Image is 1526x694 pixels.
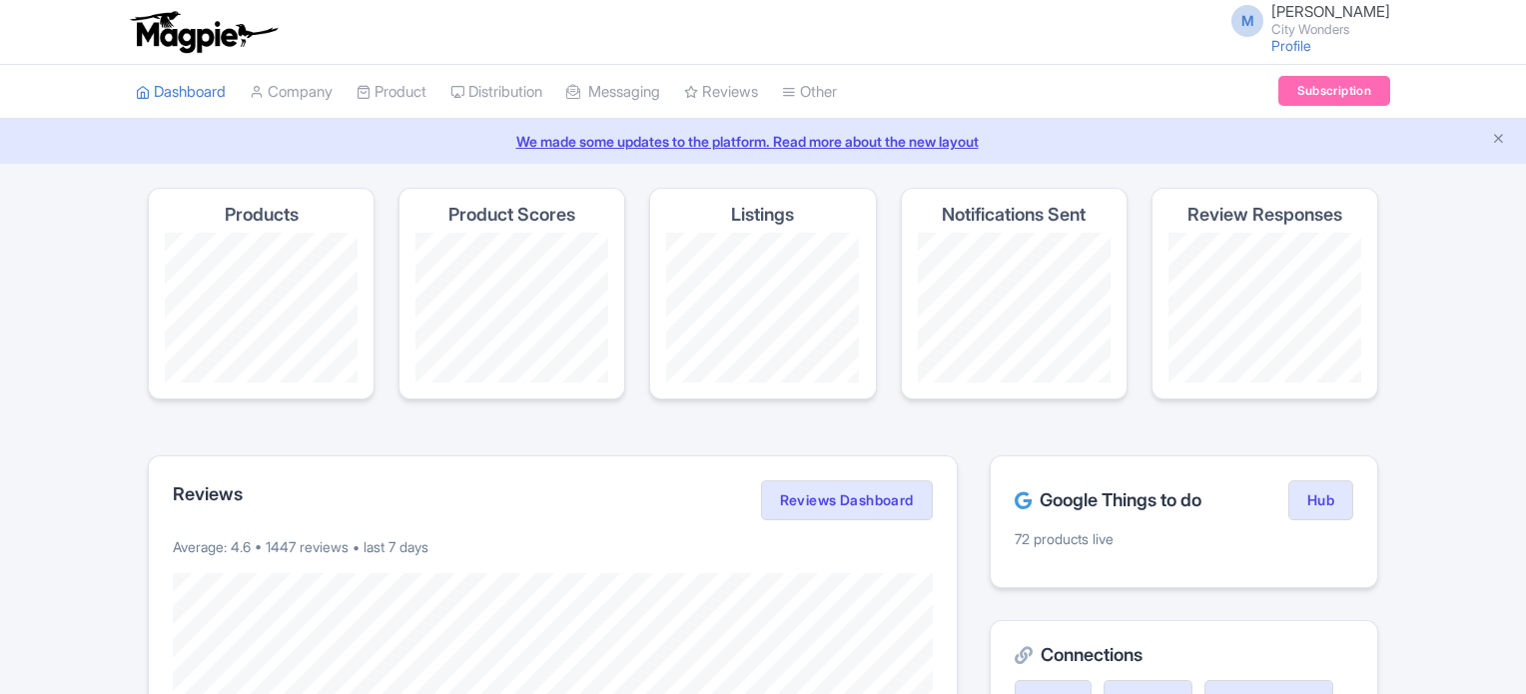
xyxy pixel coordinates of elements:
[173,536,933,557] p: Average: 4.6 • 1447 reviews • last 7 days
[684,65,758,120] a: Reviews
[1271,37,1311,54] a: Profile
[1015,490,1201,510] h2: Google Things to do
[126,10,281,54] img: logo-ab69f6fb50320c5b225c76a69d11143b.png
[357,65,426,120] a: Product
[1271,23,1390,36] small: City Wonders
[12,131,1514,152] a: We made some updates to the platform. Read more about the new layout
[1015,645,1353,665] h2: Connections
[1015,528,1353,549] p: 72 products live
[450,65,542,120] a: Distribution
[448,205,575,225] h4: Product Scores
[136,65,226,120] a: Dashboard
[250,65,333,120] a: Company
[566,65,660,120] a: Messaging
[942,205,1086,225] h4: Notifications Sent
[1288,480,1353,520] a: Hub
[1187,205,1342,225] h4: Review Responses
[173,484,243,504] h2: Reviews
[1231,5,1263,37] span: M
[1219,4,1390,36] a: M [PERSON_NAME] City Wonders
[782,65,837,120] a: Other
[225,205,299,225] h4: Products
[731,205,794,225] h4: Listings
[1491,129,1506,152] button: Close announcement
[1271,2,1390,21] span: [PERSON_NAME]
[1278,76,1390,106] a: Subscription
[761,480,933,520] a: Reviews Dashboard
